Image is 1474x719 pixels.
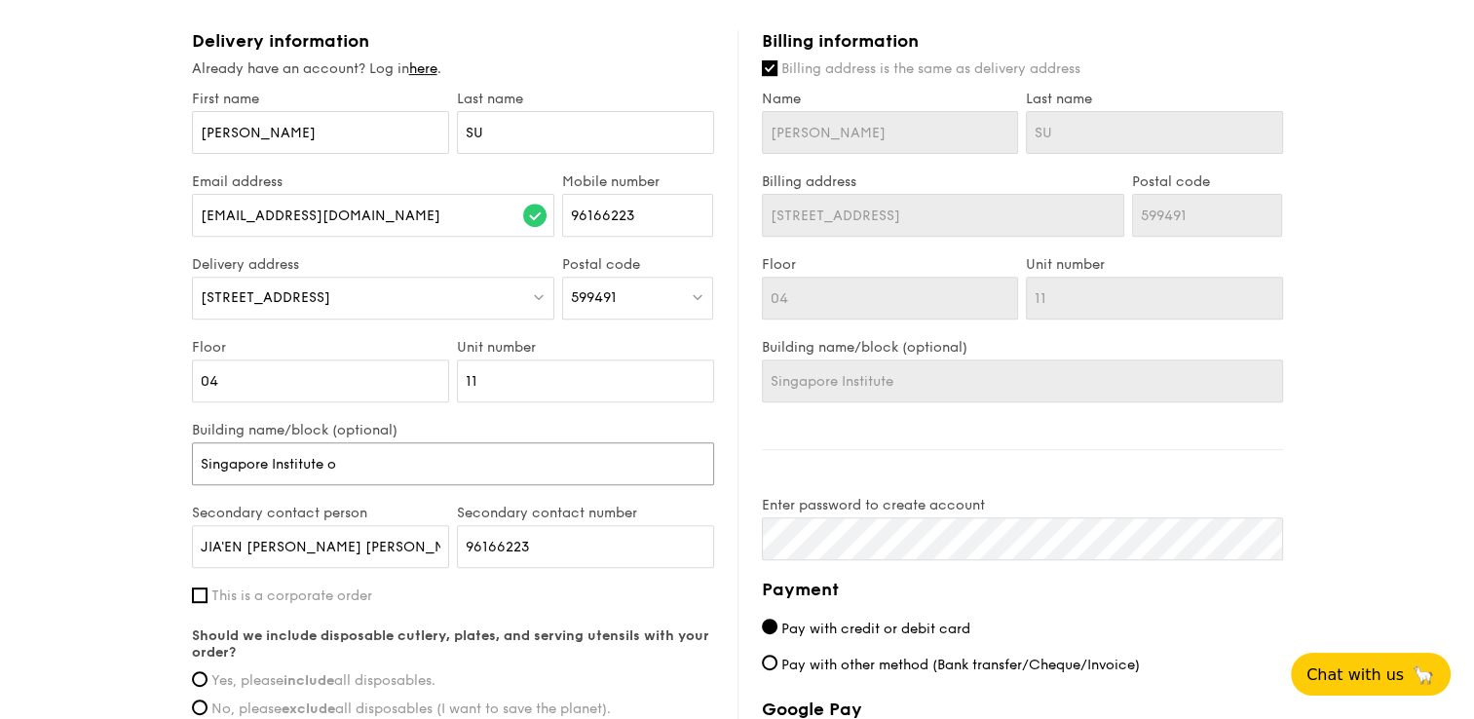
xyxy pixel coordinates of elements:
[282,700,335,717] strong: exclude
[762,173,1124,190] label: Billing address
[211,587,372,604] span: This is a corporate order
[192,91,449,107] label: First name
[192,339,449,356] label: Floor
[1026,256,1283,273] label: Unit number
[201,289,330,306] span: [STREET_ADDRESS]
[762,339,1283,356] label: Building name/block (optional)
[211,672,435,689] span: Yes, please all disposables.
[192,671,208,687] input: Yes, pleaseincludeall disposables.
[192,627,709,661] strong: Should we include disposable cutlery, plates, and serving utensils with your order?
[457,339,714,356] label: Unit number
[571,289,617,306] span: 599491
[1306,665,1404,684] span: Chat with us
[762,256,1019,273] label: Floor
[762,497,1283,513] label: Enter password to create account
[457,91,714,107] label: Last name
[762,91,1019,107] label: Name
[192,59,714,79] div: Already have an account? Log in .
[192,256,555,273] label: Delivery address
[762,619,777,634] input: Pay with credit or debit card
[283,672,334,689] strong: include
[192,700,208,715] input: No, pleaseexcludeall disposables (I want to save the planet).
[457,505,714,521] label: Secondary contact number
[781,60,1080,77] span: Billing address is the same as delivery address
[523,204,547,227] img: icon-success.f839ccf9.svg
[1412,663,1435,686] span: 🦙
[192,422,714,438] label: Building name/block (optional)
[762,60,777,76] input: Billing address is the same as delivery address
[781,621,970,637] span: Pay with credit or debit card
[192,173,555,190] label: Email address
[192,587,208,603] input: This is a corporate order
[762,655,777,670] input: Pay with other method (Bank transfer/Cheque/Invoice)
[1291,653,1451,696] button: Chat with us🦙
[211,700,611,717] span: No, please all disposables (I want to save the planet).
[532,289,546,304] img: icon-dropdown.fa26e9f9.svg
[409,60,437,77] a: here
[1026,91,1283,107] label: Last name
[562,256,713,273] label: Postal code
[192,505,449,521] label: Secondary contact person
[781,657,1140,673] span: Pay with other method (Bank transfer/Cheque/Invoice)
[1132,173,1283,190] label: Postal code
[762,576,1283,603] h4: Payment
[562,173,713,190] label: Mobile number
[192,30,369,52] span: Delivery information
[762,30,919,52] span: Billing information
[691,289,704,304] img: icon-dropdown.fa26e9f9.svg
